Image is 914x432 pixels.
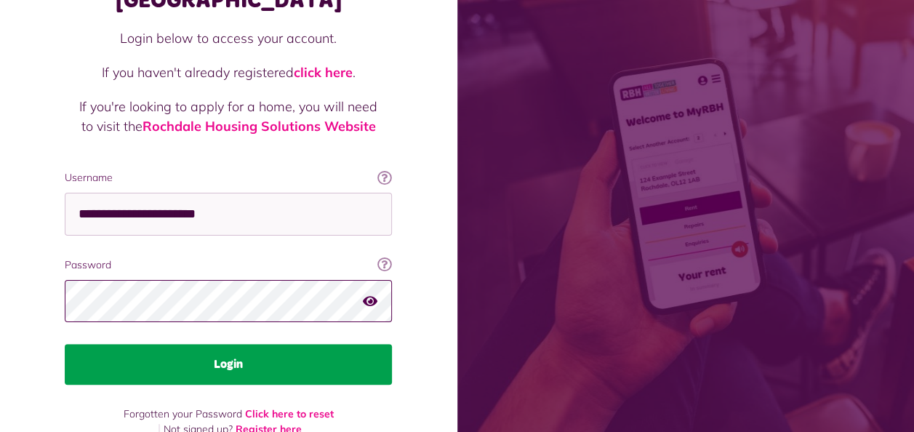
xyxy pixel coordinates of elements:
p: If you haven't already registered . [79,63,377,82]
button: Login [65,344,392,385]
a: Rochdale Housing Solutions Website [143,118,376,135]
span: Forgotten your Password [124,407,242,420]
p: If you're looking to apply for a home, you will need to visit the [79,97,377,136]
label: Username [65,170,392,185]
label: Password [65,257,392,273]
a: Click here to reset [245,407,334,420]
a: click here [294,64,353,81]
p: Login below to access your account. [79,28,377,48]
